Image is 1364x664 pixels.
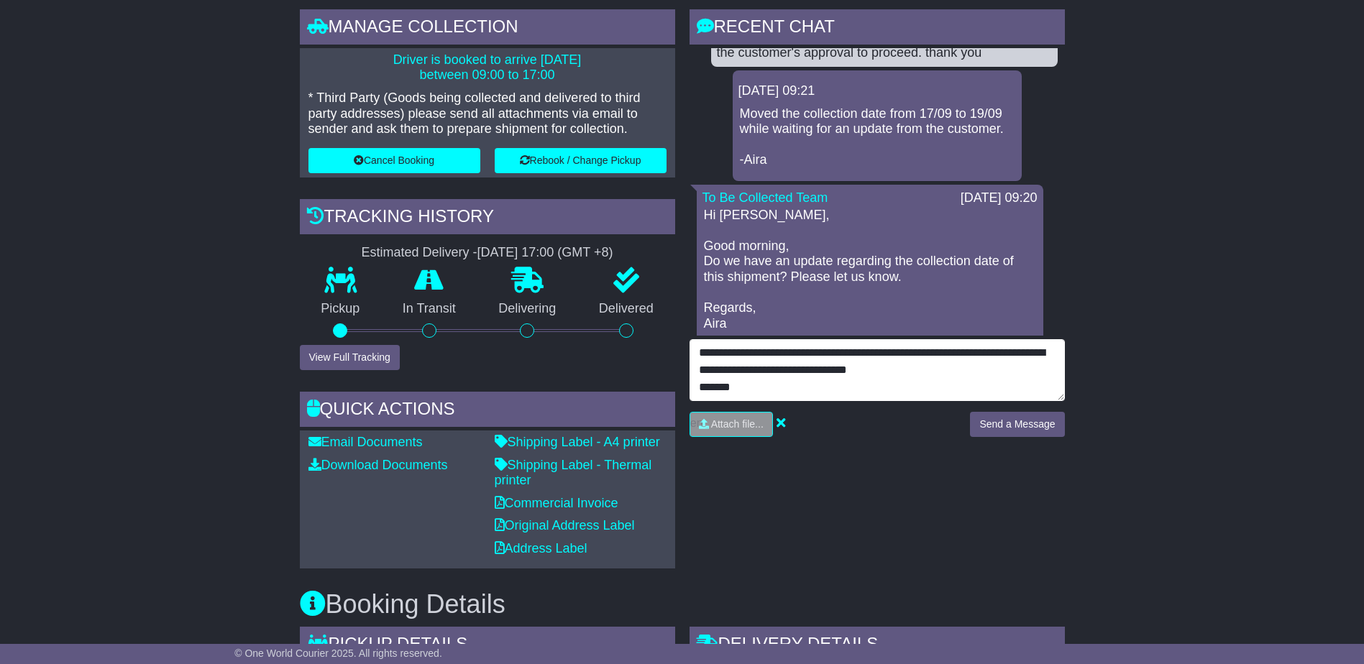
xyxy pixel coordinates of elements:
button: Rebook / Change Pickup [495,148,667,173]
div: Estimated Delivery - [300,245,675,261]
p: * Third Party (Goods being collected and delivered to third party addresses) please send all atta... [308,91,667,137]
p: Delivering [477,301,578,317]
div: [DATE] 17:00 (GMT +8) [477,245,613,261]
div: [DATE] 09:21 [738,83,1016,99]
div: Manage collection [300,9,675,48]
a: Shipping Label - A4 printer [495,435,660,449]
a: Commercial Invoice [495,496,618,510]
p: In Transit [381,301,477,317]
button: Cancel Booking [308,148,480,173]
div: Tracking history [300,199,675,238]
button: Send a Message [970,412,1064,437]
a: Shipping Label - Thermal printer [495,458,652,488]
p: Driver is booked to arrive [DATE] between 09:00 to 17:00 [308,52,667,83]
a: Download Documents [308,458,448,472]
div: [DATE] 09:20 [961,190,1038,206]
p: Pickup [300,301,382,317]
p: Moved the collection date from 17/09 to 19/09 while waiting for an update from the customer. -Aira [740,106,1015,168]
a: To Be Collected Team [702,190,828,205]
a: Address Label [495,541,587,555]
h3: Booking Details [300,590,1065,619]
div: Quick Actions [300,392,675,430]
a: Email Documents [308,435,423,449]
a: Original Address Label [495,518,635,532]
p: Delivered [577,301,675,317]
button: View Full Tracking [300,345,400,370]
div: RECENT CHAT [690,9,1065,48]
p: Hi [PERSON_NAME], Good morning, Do we have an update regarding the collection date of this shipme... [704,208,1036,332]
span: © One World Courier 2025. All rights reserved. [234,647,442,659]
